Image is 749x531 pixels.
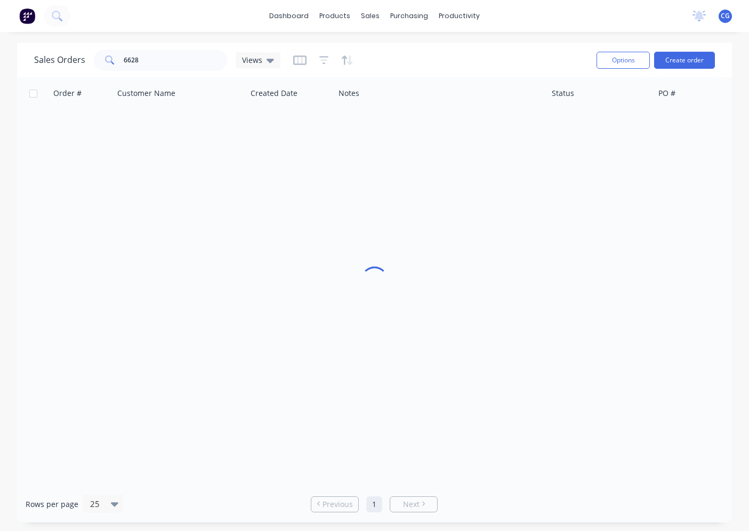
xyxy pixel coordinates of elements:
[403,499,420,510] span: Next
[264,8,314,24] a: dashboard
[339,88,359,99] div: Notes
[314,8,356,24] div: products
[721,11,730,21] span: CG
[356,8,385,24] div: sales
[53,88,82,99] div: Order #
[124,50,228,71] input: Search...
[307,496,442,512] ul: Pagination
[385,8,433,24] div: purchasing
[19,8,35,24] img: Factory
[323,499,353,510] span: Previous
[34,55,85,65] h1: Sales Orders
[366,496,382,512] a: Page 1 is your current page
[433,8,485,24] div: productivity
[597,52,650,69] button: Options
[654,52,715,69] button: Create order
[117,88,175,99] div: Customer Name
[311,499,358,510] a: Previous page
[552,88,574,99] div: Status
[242,54,262,66] span: Views
[251,88,297,99] div: Created Date
[390,499,437,510] a: Next page
[658,88,675,99] div: PO #
[26,499,78,510] span: Rows per page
